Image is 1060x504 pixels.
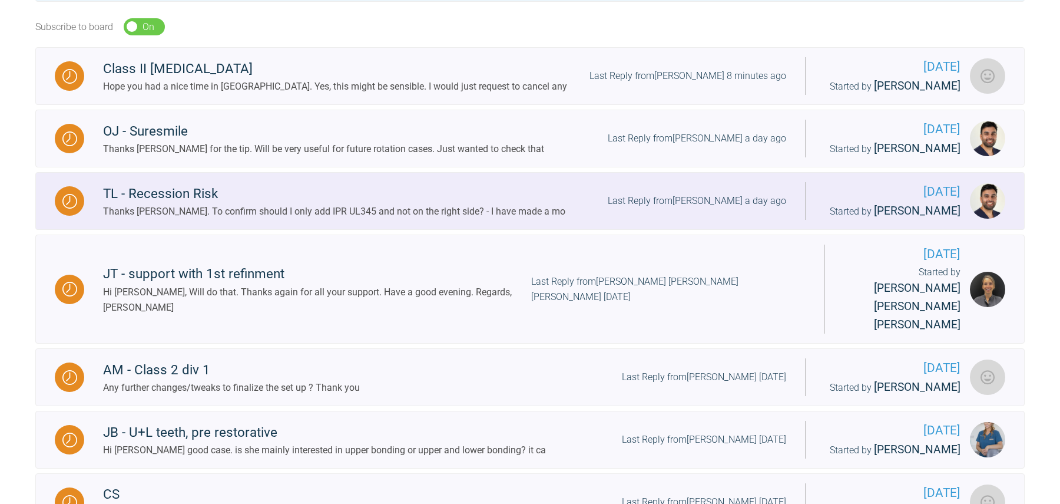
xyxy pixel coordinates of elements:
div: TL - Recession Risk [103,183,565,205]
div: Started by [824,202,960,220]
span: [PERSON_NAME] [874,443,960,456]
div: Hope you had a nice time in [GEOGRAPHIC_DATA]. Yes, this might be sensible. I would just request ... [103,79,567,94]
img: Davinderjit Singh [970,183,1005,219]
div: Thanks [PERSON_NAME] for the tip. Will be very useful for future rotation cases. Just wanted to c... [103,141,544,157]
div: Last Reply from [PERSON_NAME] a day ago [608,193,786,209]
div: Last Reply from [PERSON_NAME] [DATE] [622,432,786,447]
a: WaitingTL - Recession RiskThanks [PERSON_NAME]. To confirm should I only add IPR UL345 and not on... [35,172,1025,230]
a: WaitingClass II [MEDICAL_DATA]Hope you had a nice time in [GEOGRAPHIC_DATA]. Yes, this might be s... [35,47,1025,105]
span: [DATE] [824,57,960,77]
span: [PERSON_NAME] [874,141,960,155]
img: Joana Alexandra Domingues Santos de Matos [970,272,1005,307]
img: Waiting [62,370,77,385]
a: WaitingOJ - SuresmileThanks [PERSON_NAME] for the tip. Will be very useful for future rotation ca... [35,110,1025,167]
span: [DATE] [824,483,960,503]
div: Thanks [PERSON_NAME]. To confirm should I only add IPR UL345 and not on the right side? - I have ... [103,204,565,219]
img: Katherine Weatherly [970,422,1005,457]
div: Started by [824,140,960,158]
div: OJ - Suresmile [103,121,544,142]
span: [DATE] [844,245,960,264]
div: Last Reply from [PERSON_NAME] [DATE] [622,370,786,385]
div: Class II [MEDICAL_DATA] [103,58,567,80]
img: Waiting [62,282,77,297]
div: Started by [824,378,960,397]
span: [DATE] [824,182,960,202]
span: [DATE] [824,421,960,440]
img: Waiting [62,131,77,146]
img: Annita Tasiou [970,58,1005,94]
div: Last Reply from [PERSON_NAME] 8 minutes ago [589,68,786,84]
div: Last Reply from [PERSON_NAME] a day ago [608,131,786,146]
a: WaitingJT - support with 1st refinmentHi [PERSON_NAME], Will do that. Thanks again for all your s... [35,235,1025,344]
span: [DATE] [824,358,960,378]
span: [PERSON_NAME] [874,380,960,394]
div: JB - U+L teeth, pre restorative [103,422,546,443]
a: WaitingAM - Class 2 div 1Any further changes/tweaks to finalize the set up ? Thank youLast Reply ... [35,348,1025,406]
div: Hi [PERSON_NAME] good case. is she mainly interested in upper bonding or upper and lower bonding?... [103,443,546,458]
div: On [143,19,154,35]
a: WaitingJB - U+L teeth, pre restorativeHi [PERSON_NAME] good case. is she mainly interested in upp... [35,411,1025,469]
div: Started by [844,265,960,334]
span: [PERSON_NAME] [874,79,960,93]
div: Any further changes/tweaks to finalize the set up ? Thank you [103,380,360,396]
span: [PERSON_NAME] [874,204,960,218]
img: Davinderjit Singh [970,121,1005,156]
div: Subscribe to board [35,19,113,35]
div: Started by [824,77,960,95]
div: JT - support with 1st refinment [103,263,531,285]
img: Waiting [62,194,77,209]
div: Last Reply from [PERSON_NAME] [PERSON_NAME] [PERSON_NAME] [DATE] [531,274,806,304]
div: AM - Class 2 div 1 [103,360,360,381]
span: [PERSON_NAME] [PERSON_NAME] [PERSON_NAME] [874,281,960,331]
span: [DATE] [824,120,960,139]
div: Started by [824,441,960,459]
img: Waiting [62,69,77,84]
img: Waiting [62,433,77,447]
img: Yuliya Khober [970,360,1005,395]
div: Hi [PERSON_NAME], Will do that. Thanks again for all your support. Have a good evening. Regards, ... [103,285,531,315]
